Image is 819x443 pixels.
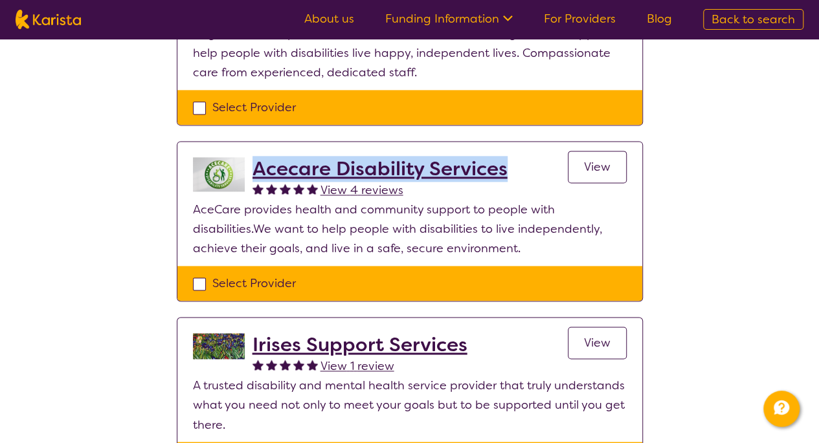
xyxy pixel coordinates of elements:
a: View 1 review [320,356,394,376]
p: Registered NDIS provider in [GEOGRAPHIC_DATA] offering tailored support to help people with disab... [193,24,627,82]
a: For Providers [544,11,616,27]
span: View [584,159,611,175]
img: fullstar [280,359,291,370]
a: About us [304,11,354,27]
span: View 1 review [320,358,394,374]
span: Back to search [712,12,795,27]
img: ygzmrtobtrewhewwniw4.jpg [193,157,245,191]
img: fullstar [266,183,277,194]
img: fullstar [293,359,304,370]
a: View [568,327,627,359]
span: View 4 reviews [320,182,403,198]
img: fullstar [293,183,304,194]
img: Karista logo [16,10,81,29]
a: Blog [647,11,672,27]
img: fullstar [307,183,318,194]
img: fullstar [252,183,264,194]
img: fullstar [266,359,277,370]
img: fullstar [307,359,318,370]
span: View [584,335,611,351]
a: Funding Information [385,11,513,27]
img: bveqlmrdxdvqu3rwwcov.jpg [193,333,245,359]
a: Acecare Disability Services [252,157,508,180]
img: fullstar [280,183,291,194]
a: Back to search [703,9,803,30]
button: Channel Menu [763,391,800,427]
a: View 4 reviews [320,180,403,200]
p: AceCare provides health and community support to people with disabilities.We want to help people ... [193,200,627,258]
p: A trusted disability and mental health service provider that truly understands what you need not ... [193,376,627,434]
img: fullstar [252,359,264,370]
a: Irises Support Services [252,333,467,356]
a: View [568,151,627,183]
